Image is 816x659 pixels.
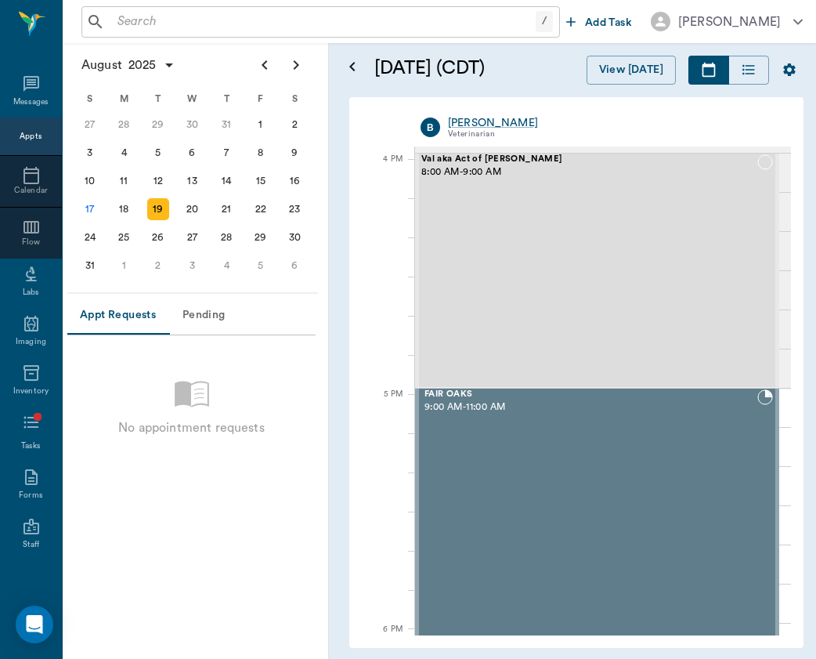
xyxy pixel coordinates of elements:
[113,142,135,164] div: Monday, August 4, 2025
[215,142,237,164] div: Thursday, August 7, 2025
[113,255,135,277] div: Monday, September 1, 2025
[283,198,305,220] div: Saturday, August 23, 2025
[79,142,101,164] div: Sunday, August 3, 2025
[283,170,305,192] div: Saturday, August 16, 2025
[283,114,305,136] div: Saturday, August 2, 2025
[250,170,272,192] div: Friday, August 15, 2025
[74,49,183,81] button: August2025
[448,128,773,141] div: Veterinarian
[249,49,280,81] button: Previous page
[147,142,169,164] div: Tuesday, August 5, 2025
[424,389,757,400] span: FAIR OAKS
[638,7,815,36] button: [PERSON_NAME]
[283,255,305,277] div: Saturday, September 6, 2025
[79,198,101,220] div: Today, Sunday, August 17, 2025
[113,114,135,136] div: Monday, July 28, 2025
[125,54,160,76] span: 2025
[147,226,169,248] div: Tuesday, August 26, 2025
[111,11,536,33] input: Search
[13,386,49,397] div: Inventory
[250,255,272,277] div: Friday, September 5, 2025
[343,37,362,97] button: Open calendar
[250,226,272,248] div: Friday, August 29, 2025
[182,198,204,220] div: Wednesday, August 20, 2025
[79,226,101,248] div: Sunday, August 24, 2025
[73,87,107,110] div: S
[415,153,779,388] div: NOT_CONFIRMED, 8:00 AM - 9:00 AM
[147,114,169,136] div: Tuesday, July 29, 2025
[283,142,305,164] div: Saturday, August 9, 2025
[215,114,237,136] div: Thursday, July 31, 2025
[21,440,41,452] div: Tasks
[113,170,135,192] div: Monday, August 11, 2025
[20,131,42,143] div: Appts
[147,170,169,192] div: Tuesday, August 12, 2025
[182,255,204,277] div: Wednesday, September 3, 2025
[362,151,403,190] div: 4 PM
[421,118,440,137] div: B
[147,255,169,277] div: Tuesday, September 2, 2025
[23,287,39,299] div: Labs
[79,255,101,277] div: Sunday, August 31, 2025
[277,87,312,110] div: S
[587,56,676,85] button: View [DATE]
[107,87,142,110] div: M
[182,226,204,248] div: Wednesday, August 27, 2025
[67,297,316,335] div: Appointment request tabs
[536,11,553,32] div: /
[244,87,278,110] div: F
[79,114,101,136] div: Sunday, July 27, 2025
[215,255,237,277] div: Thursday, September 4, 2025
[280,49,312,81] button: Next page
[19,490,42,501] div: Forms
[16,606,53,643] div: Open Intercom Messenger
[23,539,39,551] div: Staff
[175,87,210,110] div: W
[118,418,264,437] p: No appointment requests
[168,297,239,335] button: Pending
[448,115,773,131] a: [PERSON_NAME]
[79,170,101,192] div: Sunday, August 10, 2025
[421,154,757,165] span: Val aka Act of [PERSON_NAME]
[215,198,237,220] div: Thursday, August 21, 2025
[250,114,272,136] div: Friday, August 1, 2025
[182,142,204,164] div: Wednesday, August 6, 2025
[215,226,237,248] div: Thursday, August 28, 2025
[209,87,244,110] div: T
[362,621,403,637] div: 6 PM
[78,54,125,76] span: August
[182,114,204,136] div: Wednesday, July 30, 2025
[182,170,204,192] div: Wednesday, August 13, 2025
[215,170,237,192] div: Thursday, August 14, 2025
[13,96,49,108] div: Messages
[113,226,135,248] div: Monday, August 25, 2025
[424,400,757,415] span: 9:00 AM - 11:00 AM
[250,142,272,164] div: Friday, August 8, 2025
[362,386,403,425] div: 5 PM
[250,198,272,220] div: Friday, August 22, 2025
[141,87,175,110] div: T
[67,297,168,335] button: Appt Requests
[678,13,781,31] div: [PERSON_NAME]
[374,56,529,81] h5: [DATE] (CDT)
[560,7,638,36] button: Add Task
[147,198,169,220] div: Tuesday, August 19, 2025
[421,165,757,180] span: 8:00 AM - 9:00 AM
[283,226,305,248] div: Saturday, August 30, 2025
[16,336,46,348] div: Imaging
[113,198,135,220] div: Monday, August 18, 2025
